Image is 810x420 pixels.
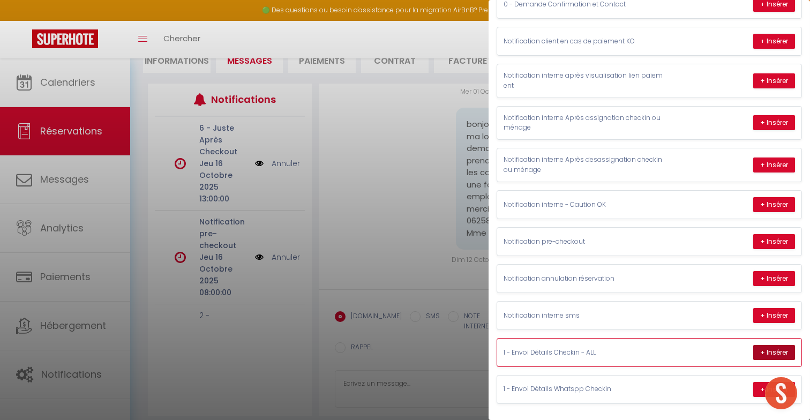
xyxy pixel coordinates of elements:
p: Notification interne Après desassignation checkin ou ménage [504,155,664,175]
button: + Insérer [753,34,795,49]
p: Notification interne Après assignation checkin ou ménage [504,113,664,133]
p: Notification client en cas de paiement KO [504,36,664,47]
p: Notification interne sms [504,311,664,321]
button: + Insérer [753,234,795,249]
button: + Insérer [753,73,795,88]
p: 1 - Envoi Détails Checkin - ALL [504,348,664,358]
button: + Insérer [753,271,795,286]
button: + Insérer [753,308,795,323]
button: + Insérer [753,197,795,212]
p: 1 - Envoi Détails Whatspp Checkin [504,384,664,394]
p: Notification interne - Caution OK [504,200,664,210]
button: + Insérer [753,382,795,397]
button: + Insérer [753,115,795,130]
p: Notification interne après visualisation lien paiement [504,71,664,91]
div: Ouvrir le chat [765,377,797,409]
button: + Insérer [753,345,795,360]
p: Notification pre-checkout [504,237,664,247]
p: Notification annulation réservation [504,274,664,284]
button: + Insérer [753,157,795,172]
